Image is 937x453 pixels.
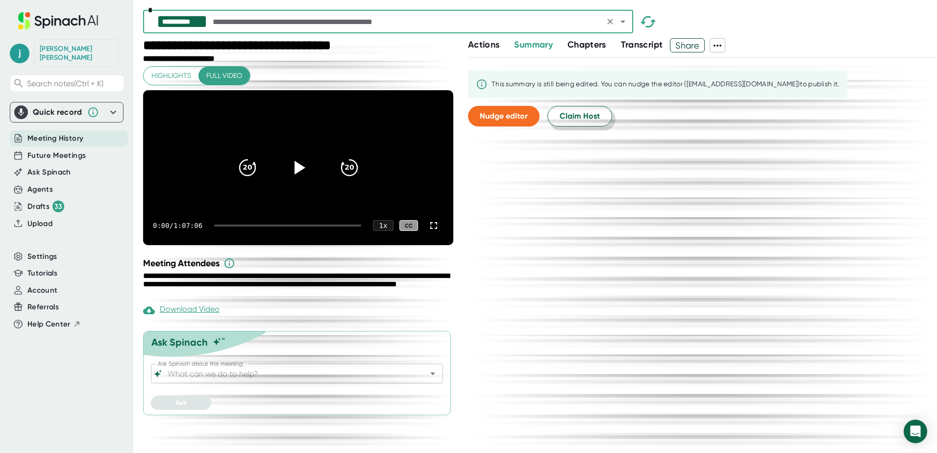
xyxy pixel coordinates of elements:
[547,106,612,126] button: Claim Host
[166,367,411,380] input: What can we do to help?
[27,184,53,195] button: Agents
[175,399,187,407] span: Ask
[603,15,617,28] button: Clear
[621,38,663,51] button: Transcript
[198,67,250,85] button: Full video
[27,319,81,330] button: Help Center
[27,201,64,212] button: Drafts 33
[151,396,211,410] button: Ask
[468,38,499,51] button: Actions
[151,70,191,82] span: Highlights
[560,110,600,122] span: Claim Host
[10,44,29,63] span: j
[27,268,57,279] button: Tutorials
[621,39,663,50] span: Transcript
[27,218,52,229] button: Upload
[206,70,242,82] span: Full video
[616,15,630,28] button: Open
[468,106,540,126] button: Nudge editor
[373,220,394,231] div: 1 x
[480,111,528,121] span: Nudge editor
[27,133,83,144] button: Meeting History
[670,37,704,54] span: Share
[143,257,456,269] div: Meeting Attendees
[514,39,552,50] span: Summary
[426,367,440,380] button: Open
[27,285,57,296] button: Account
[40,45,113,62] div: Joan Beck
[52,201,64,212] div: 33
[27,79,103,88] span: Search notes (Ctrl + K)
[27,251,57,262] button: Settings
[27,150,86,161] button: Future Meetings
[153,222,202,229] div: 0:00 / 1:07:06
[670,38,705,52] button: Share
[567,39,606,50] span: Chapters
[399,220,418,231] div: CC
[27,167,71,178] button: Ask Spinach
[514,38,552,51] button: Summary
[33,107,82,117] div: Quick record
[151,336,208,348] div: Ask Spinach
[904,420,927,443] div: Open Intercom Messenger
[27,319,71,330] span: Help Center
[14,102,119,122] div: Quick record
[144,67,199,85] button: Highlights
[143,304,220,316] div: Download Video
[27,302,59,313] button: Referrals
[492,80,839,89] div: This summary is still being edited. You can nudge the editor ([EMAIL_ADDRESS][DOMAIN_NAME]) to pu...
[27,201,64,212] div: Drafts
[468,39,499,50] span: Actions
[567,38,606,51] button: Chapters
